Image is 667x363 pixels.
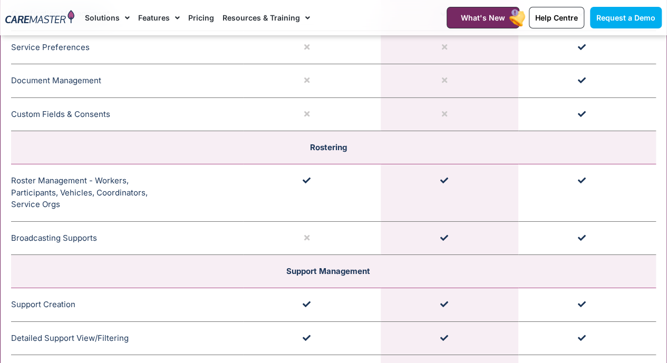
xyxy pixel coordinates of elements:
[11,31,243,64] td: Service Preferences
[11,164,243,222] td: Roster Management - Workers, Participants, Vehicles, Coordinators, Service Orgs
[461,13,505,22] span: What's New
[286,266,370,276] span: Support Management
[535,13,578,22] span: Help Centre
[11,288,243,322] td: Support Creation
[11,321,243,355] td: Detailed Support View/Filtering
[5,10,74,25] img: CareMaster Logo
[11,97,243,131] td: Custom Fields & Consents
[590,7,662,28] a: Request a Demo
[11,64,243,98] td: Document Management
[310,142,347,152] span: Rostering
[447,7,519,28] a: What's New
[11,221,243,255] td: Broadcasting Supports
[596,13,655,22] span: Request a Demo
[529,7,584,28] a: Help Centre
